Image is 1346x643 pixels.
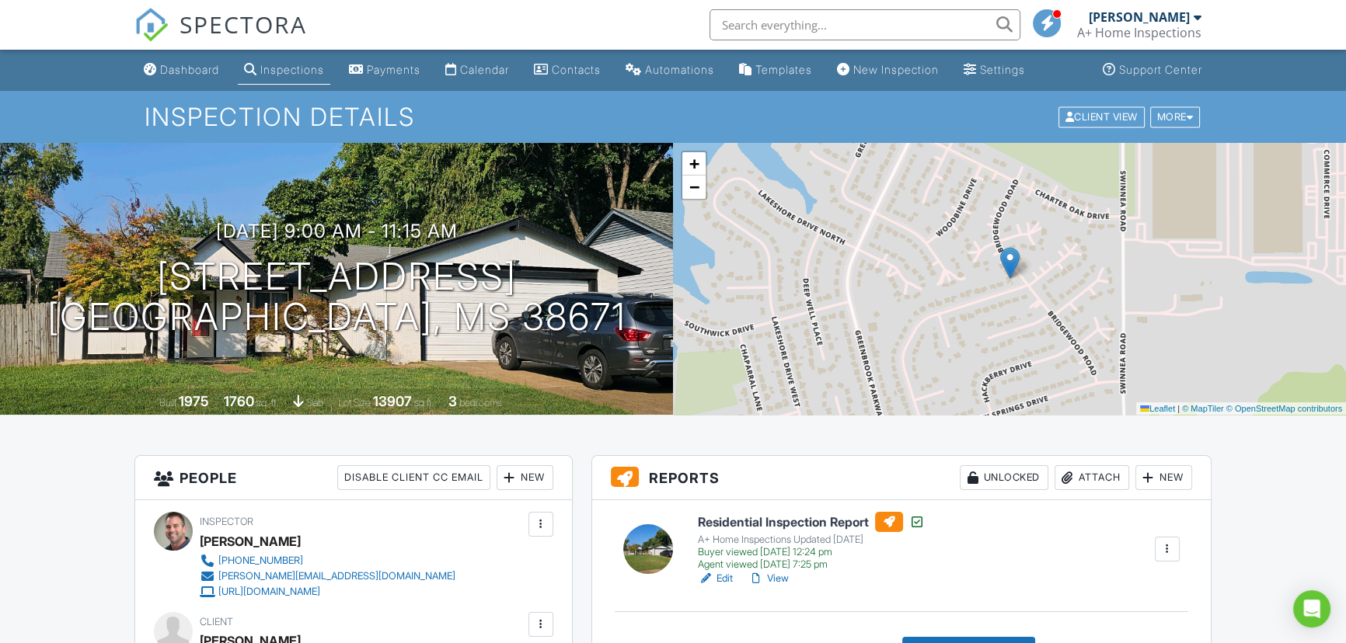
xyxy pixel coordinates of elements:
h1: [STREET_ADDRESS] [GEOGRAPHIC_DATA], MS 38671 [47,256,626,339]
div: Settings [980,63,1025,76]
span: sq. ft. [256,397,278,408]
a: Edit [698,571,733,586]
div: Payments [367,63,420,76]
div: Support Center [1119,63,1202,76]
h3: [DATE] 9:00 am - 11:15 am [216,221,458,242]
span: Lot Size [338,397,371,408]
a: View [748,571,789,586]
div: Agent viewed [DATE] 7:25 pm [698,558,925,571]
a: Zoom out [682,176,706,199]
div: Inspections [260,63,324,76]
a: Templates [733,56,818,85]
div: Attach [1055,465,1129,490]
div: [PERSON_NAME][EMAIL_ADDRESS][DOMAIN_NAME] [218,570,455,582]
a: Settings [957,56,1031,85]
a: © MapTiler [1182,404,1224,413]
a: Payments [343,56,427,85]
span: | [1177,404,1180,413]
h6: Residential Inspection Report [698,512,925,532]
div: A+ Home Inspections Updated [DATE] [698,534,925,546]
span: slab [306,397,323,408]
a: Client View [1057,110,1149,122]
a: Zoom in [682,152,706,176]
a: Support Center [1097,56,1208,85]
span: Built [159,397,176,408]
a: Automations (Basic) [619,56,720,85]
h3: People [135,456,571,500]
div: Templates [755,63,812,76]
a: Contacts [528,56,607,85]
img: The Best Home Inspection Software - Spectora [134,8,169,42]
img: Marker [1000,247,1020,279]
div: Buyer viewed [DATE] 12:24 pm [698,546,925,558]
div: Client View [1058,106,1145,127]
div: Contacts [552,63,601,76]
div: More [1150,106,1201,127]
a: Calendar [439,56,515,85]
a: [PERSON_NAME][EMAIL_ADDRESS][DOMAIN_NAME] [200,568,455,584]
div: 1975 [179,393,209,409]
span: − [689,177,699,196]
div: New [497,465,553,490]
span: Client [200,616,233,627]
span: + [689,154,699,173]
h1: Inspection Details [145,103,1201,130]
div: New [1135,465,1192,490]
span: sq.ft. [414,397,434,408]
span: bedrooms [459,397,502,408]
a: [URL][DOMAIN_NAME] [200,584,455,600]
a: SPECTORA [134,21,307,54]
div: 13907 [373,393,412,409]
a: New Inspection [831,56,945,85]
div: 1760 [224,393,254,409]
div: [PHONE_NUMBER] [218,554,303,567]
div: [URL][DOMAIN_NAME] [218,586,320,598]
a: Dashboard [138,56,225,85]
div: Calendar [460,63,509,76]
div: Dashboard [160,63,219,76]
div: Automations [645,63,714,76]
span: Inspector [200,516,253,527]
div: Unlocked [960,465,1048,490]
a: [PHONE_NUMBER] [200,553,455,568]
div: 3 [448,393,457,409]
div: New Inspection [853,63,939,76]
a: © OpenStreetMap contributors [1226,404,1342,413]
div: [PERSON_NAME] [1089,9,1190,25]
a: Leaflet [1140,404,1175,413]
div: [PERSON_NAME] [200,530,301,553]
h3: Reports [592,456,1211,500]
span: SPECTORA [180,8,307,40]
a: Inspections [238,56,330,85]
input: Search everything... [710,9,1020,40]
a: Residential Inspection Report A+ Home Inspections Updated [DATE] Buyer viewed [DATE] 12:24 pm Age... [698,512,925,571]
div: Open Intercom Messenger [1293,590,1330,627]
div: A+ Home Inspections [1077,25,1201,40]
div: Disable Client CC Email [337,465,490,490]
